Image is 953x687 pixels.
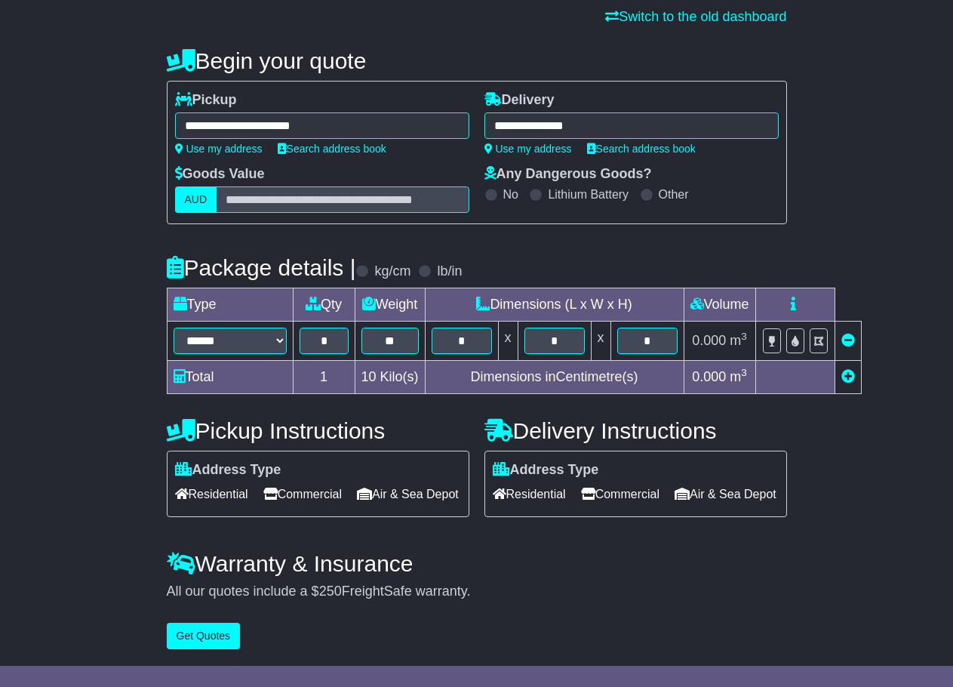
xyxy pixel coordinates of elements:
[484,418,787,443] h4: Delivery Instructions
[167,361,293,394] td: Total
[741,367,747,378] sup: 3
[684,288,755,322] td: Volume
[437,263,462,280] label: lb/in
[278,143,386,155] a: Search address book
[357,482,459,506] span: Air & Sea Depot
[605,9,786,24] a: Switch to the old dashboard
[587,143,696,155] a: Search address book
[167,255,356,280] h4: Package details |
[374,263,410,280] label: kg/cm
[293,361,355,394] td: 1
[425,288,684,322] td: Dimensions (L x W x H)
[484,143,572,155] a: Use my address
[493,482,566,506] span: Residential
[175,186,217,213] label: AUD
[167,288,293,322] td: Type
[841,369,855,384] a: Add new item
[167,551,787,576] h4: Warranty & Insurance
[293,288,355,322] td: Qty
[167,418,469,443] h4: Pickup Instructions
[591,322,610,361] td: x
[730,369,747,384] span: m
[355,288,425,322] td: Weight
[692,369,726,384] span: 0.000
[498,322,518,361] td: x
[503,187,518,202] label: No
[167,623,241,649] button: Get Quotes
[167,48,787,73] h4: Begin your quote
[841,333,855,348] a: Remove this item
[425,361,684,394] td: Dimensions in Centimetre(s)
[692,333,726,348] span: 0.000
[175,92,237,109] label: Pickup
[263,482,342,506] span: Commercial
[730,333,747,348] span: m
[741,331,747,342] sup: 3
[548,187,629,202] label: Lithium Battery
[175,143,263,155] a: Use my address
[581,482,659,506] span: Commercial
[484,92,555,109] label: Delivery
[167,584,787,600] div: All our quotes include a $ FreightSafe warranty.
[493,462,599,479] label: Address Type
[484,166,652,183] label: Any Dangerous Goods?
[675,482,776,506] span: Air & Sea Depot
[361,369,377,384] span: 10
[175,482,248,506] span: Residential
[355,361,425,394] td: Kilo(s)
[175,166,265,183] label: Goods Value
[659,187,689,202] label: Other
[175,462,281,479] label: Address Type
[319,584,342,599] span: 250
